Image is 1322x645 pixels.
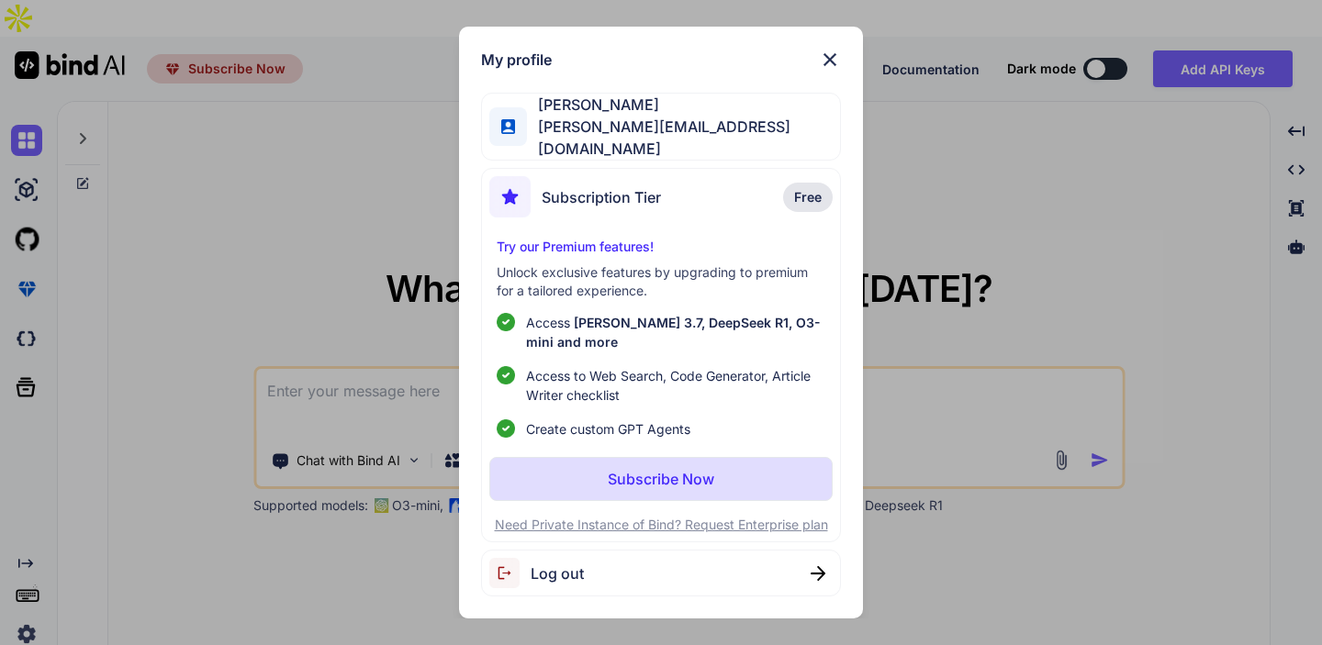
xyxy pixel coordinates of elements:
[497,366,515,384] img: checklist
[29,29,44,44] img: logo_orange.svg
[526,419,690,439] span: Create custom GPT Agents
[608,468,714,490] p: Subscribe Now
[29,48,44,62] img: website_grey.svg
[48,48,202,62] div: Domain: [DOMAIN_NAME]
[203,117,309,129] div: Keywords by Traffic
[531,562,584,584] span: Log out
[51,29,90,44] div: v 4.0.24
[481,49,552,71] h1: My profile
[489,176,531,217] img: subscription
[527,116,840,160] span: [PERSON_NAME][EMAIL_ADDRESS][DOMAIN_NAME]
[526,366,825,405] span: Access to Web Search, Code Generator, Article Writer checklist
[811,566,825,581] img: close
[497,419,515,438] img: checklist
[819,49,841,71] img: close
[527,94,840,116] span: [PERSON_NAME]
[794,188,822,206] span: Free
[526,313,825,351] p: Access
[489,558,531,588] img: logout
[501,119,515,133] img: profile
[497,313,515,331] img: checklist
[489,516,833,534] p: Need Private Instance of Bind? Request Enterprise plan
[497,263,825,300] p: Unlock exclusive features by upgrading to premium for a tailored experience.
[526,315,821,350] span: [PERSON_NAME] 3.7, DeepSeek R1, O3-mini and more
[497,238,825,256] p: Try our Premium features!
[489,457,833,501] button: Subscribe Now
[542,186,661,208] span: Subscription Tier
[70,117,164,129] div: Domain Overview
[183,116,197,130] img: tab_keywords_by_traffic_grey.svg
[50,116,64,130] img: tab_domain_overview_orange.svg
